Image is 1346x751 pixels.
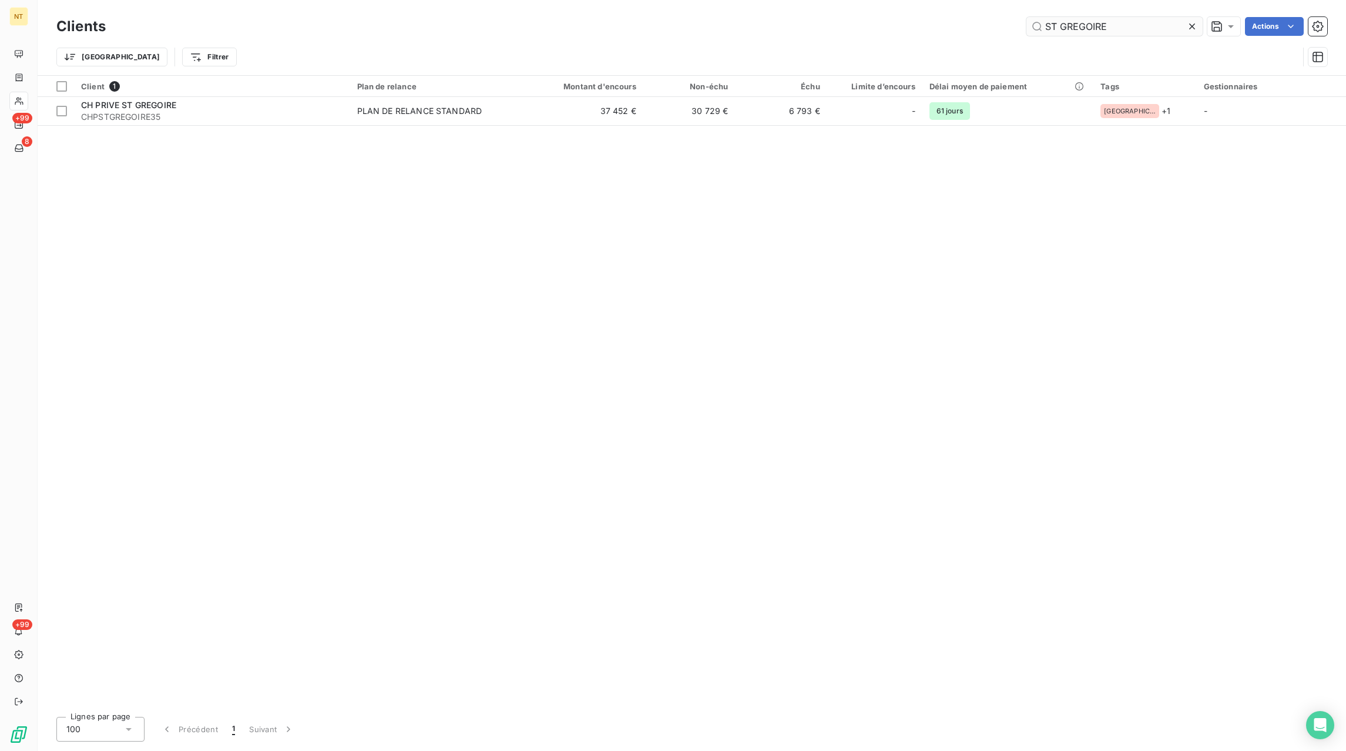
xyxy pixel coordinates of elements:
[9,725,28,744] img: Logo LeanPay
[650,82,729,91] div: Non-échu
[912,105,915,117] span: -
[735,97,827,125] td: 6 793 €
[1245,17,1304,36] button: Actions
[742,82,820,91] div: Échu
[225,717,242,742] button: 1
[527,82,636,91] div: Montant d'encours
[357,105,482,117] div: PLAN DE RELANCE STANDARD
[154,717,225,742] button: Précédent
[929,102,970,120] span: 61 jours
[1162,105,1170,117] span: + 1
[520,97,643,125] td: 37 452 €
[232,723,235,735] span: 1
[56,48,167,66] button: [GEOGRAPHIC_DATA]
[81,82,105,91] span: Client
[56,16,106,37] h3: Clients
[12,619,32,630] span: +99
[357,82,513,91] div: Plan de relance
[929,82,1087,91] div: Délai moyen de paiement
[12,113,32,123] span: +99
[1204,106,1207,116] span: -
[1100,82,1189,91] div: Tags
[242,717,301,742] button: Suivant
[9,7,28,26] div: NT
[22,136,32,147] span: 8
[1204,82,1339,91] div: Gestionnaires
[643,97,736,125] td: 30 729 €
[66,723,80,735] span: 100
[1306,711,1334,739] div: Open Intercom Messenger
[109,81,120,92] span: 1
[182,48,236,66] button: Filtrer
[81,100,176,110] span: CH PRIVE ST GREGOIRE
[1104,108,1156,115] span: [GEOGRAPHIC_DATA]
[81,111,343,123] span: CHPSTGREGOIRE35
[834,82,915,91] div: Limite d’encours
[1026,17,1203,36] input: Rechercher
